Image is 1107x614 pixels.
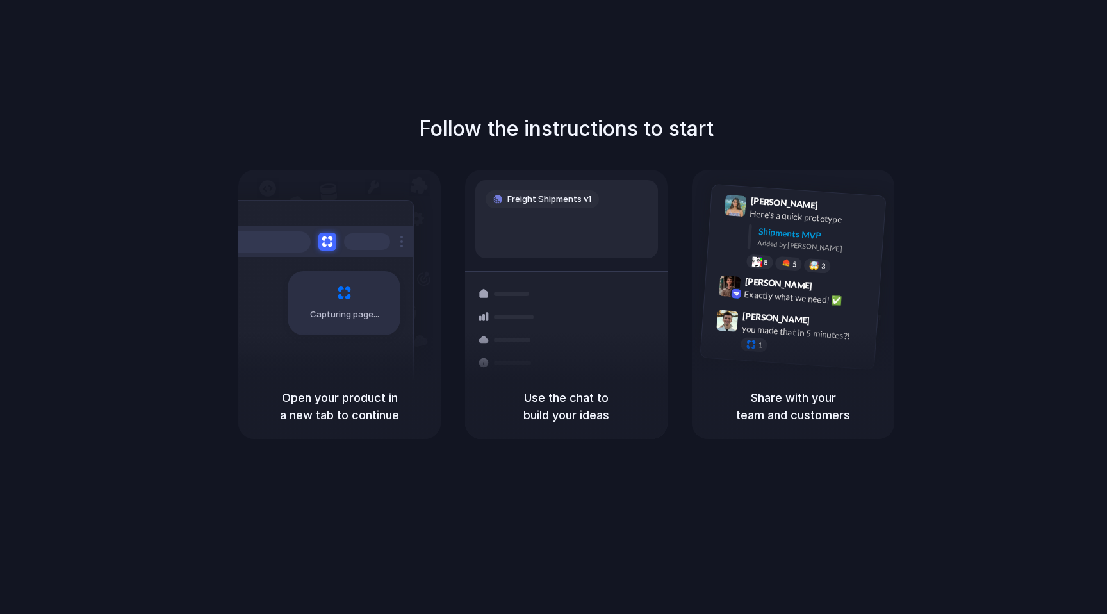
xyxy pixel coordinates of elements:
[757,238,875,256] div: Added by [PERSON_NAME]
[822,200,848,215] span: 9:41 AM
[480,389,652,424] h5: Use the chat to build your ideas
[814,315,840,330] span: 9:47 AM
[507,193,591,206] span: Freight Shipments v1
[742,309,810,328] span: [PERSON_NAME]
[816,280,842,295] span: 9:42 AM
[741,322,869,344] div: you made that in 5 minutes?!
[707,389,879,424] h5: Share with your team and customers
[758,225,876,246] div: Shipments MVP
[758,342,762,349] span: 1
[764,259,768,266] span: 8
[750,194,818,212] span: [PERSON_NAME]
[419,113,714,144] h1: Follow the instructions to start
[792,261,797,268] span: 5
[744,274,812,293] span: [PERSON_NAME]
[254,389,425,424] h5: Open your product in a new tab to continue
[809,261,820,270] div: 🤯
[310,308,381,321] span: Capturing page
[821,263,826,270] span: 3
[750,207,878,229] div: Here's a quick prototype
[744,287,872,309] div: Exactly what we need! ✅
